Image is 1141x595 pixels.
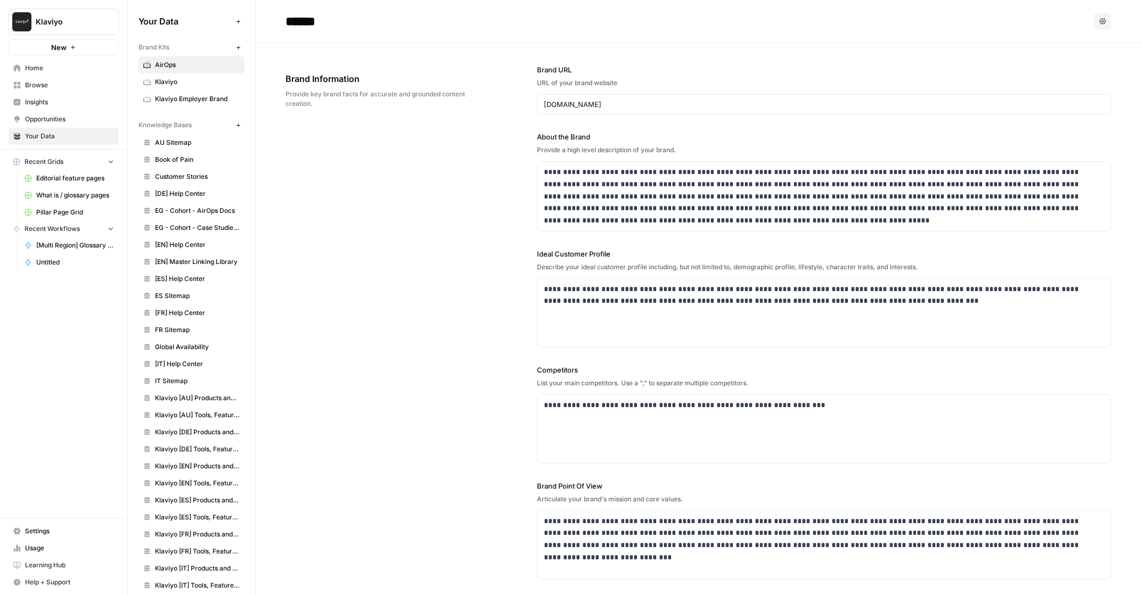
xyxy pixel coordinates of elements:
a: Global Availability [138,338,244,356]
div: List your main competitors. Use a "," to separate multiple competitors. [537,378,1112,388]
span: AirOps [155,60,240,70]
a: Customer Stories [138,168,244,185]
span: Your Data [25,131,114,141]
a: Opportunities [9,111,119,128]
a: Editorial feature pages [20,170,119,187]
span: Settings [25,526,114,536]
span: Klaviyo [FR] Tools, Features, Marketing Resources, Glossary, Blogs [155,547,240,556]
span: [FR] Help Center [155,308,240,318]
a: EG - Cohort - Case Studies (All) [138,219,244,236]
a: [EN] Help Center [138,236,244,253]
a: [FR] Help Center [138,304,244,321]
span: Knowledge Bases [138,120,192,130]
span: [DE] Help Center [155,189,240,199]
a: Learning Hub [9,557,119,574]
span: [IT] Help Center [155,359,240,369]
a: Klaviyo [EN] Tools, Features, Marketing Resources, Glossary, Blogs [138,475,244,492]
a: Klaviyo Employer Brand [138,90,244,108]
span: AU Sitemap [155,138,240,147]
span: EG - Cohort - AirOps Docs [155,206,240,216]
a: Klaviyo [IT] Products and Solutions [138,560,244,577]
span: FR Sitemap [155,325,240,335]
a: Klaviyo [AU] Tools, Features, Marketing Resources, Glossary, Blogs [138,407,244,424]
a: ES Sitemap [138,287,244,304]
label: Brand Point Of View [537,481,1112,491]
span: Global Availability [155,342,240,352]
span: Book of Pain [155,155,240,164]
span: Klaviyo Employer Brand [155,94,240,104]
a: Your Data [9,128,119,145]
a: [Multi Region] Glossary Page [20,237,119,254]
a: Klaviyo [ES] Products and Solutions [138,492,244,509]
span: Klaviyo [DE] Tools, Features, Marketing Resources, Glossary, Blogs [155,444,240,454]
span: Editorial feature pages [36,173,114,183]
img: Klaviyo Logo [12,12,31,31]
span: Klaviyo [AU] Tools, Features, Marketing Resources, Glossary, Blogs [155,410,240,420]
span: Learning Hub [25,560,114,570]
a: EG - Cohort - AirOps Docs [138,202,244,219]
span: Usage [25,543,114,553]
span: Klaviyo [EN] Products and Solutions [155,461,240,471]
span: ES Sitemap [155,291,240,301]
span: Browse [25,80,114,90]
a: [EN] Master Linking Library [138,253,244,270]
span: Recent Workflows [25,224,80,234]
a: [DE] Help Center [138,185,244,202]
span: Your Data [138,15,232,28]
a: [IT] Help Center [138,356,244,373]
span: [ES] Help Center [155,274,240,284]
span: Klaviyo [AU] Products and Solutions [155,393,240,403]
span: Klaviyo [ES] Products and Solutions [155,495,240,505]
a: Klaviyo [FR] Tools, Features, Marketing Resources, Glossary, Blogs [138,543,244,560]
span: IT Sitemap [155,376,240,386]
span: Insights [25,97,114,107]
a: IT Sitemap [138,373,244,390]
span: [EN] Help Center [155,240,240,250]
label: Competitors [537,365,1112,375]
span: Klaviyo [DE] Products and Solutions [155,427,240,437]
span: What is / glossary pages [36,191,114,200]
a: Usage [9,540,119,557]
a: Klaviyo [EN] Products and Solutions [138,458,244,475]
a: What is / glossary pages [20,187,119,204]
a: Klaviyo [DE] Products and Solutions [138,424,244,441]
span: Provide key brand facts for accurate and grounded content creation. [286,89,477,109]
a: Browse [9,77,119,94]
span: Recent Grids [25,157,63,167]
span: Untitled [36,258,114,267]
span: Brand Kits [138,43,169,52]
div: Articulate your brand's mission and core values. [537,494,1112,504]
span: Klaviyo [IT] Products and Solutions [155,564,240,573]
input: www.sundaysoccer.com [544,99,1105,110]
a: Klaviyo [IT] Tools, Features, Marketing Resources, Glossary, Blogs [138,577,244,594]
span: Opportunities [25,114,114,124]
span: Klaviyo [IT] Tools, Features, Marketing Resources, Glossary, Blogs [155,581,240,590]
a: FR Sitemap [138,321,244,338]
div: Provide a high level description of your brand. [537,145,1112,155]
div: Describe your ideal customer profile including, but not limited to, demographic profile, lifestyl... [537,262,1112,272]
span: Klaviyo [36,16,100,27]
span: Help + Support [25,577,114,587]
a: Untitled [20,254,119,271]
button: Recent Grids [9,154,119,170]
span: Brand Information [286,72,477,85]
button: Workspace: Klaviyo [9,9,119,35]
button: Recent Workflows [9,221,119,237]
span: Pillar Page Grid [36,208,114,217]
a: Klaviyo [FR] Products and Solutions [138,526,244,543]
label: Brand URL [537,64,1112,75]
a: AirOps [138,56,244,73]
span: New [51,42,67,53]
button: New [9,39,119,55]
label: About the Brand [537,131,1112,142]
span: Customer Stories [155,172,240,181]
a: [ES] Help Center [138,270,244,287]
label: Ideal Customer Profile [537,249,1112,259]
a: Home [9,60,119,77]
a: AU Sitemap [138,134,244,151]
a: Klaviyo [AU] Products and Solutions [138,390,244,407]
a: Klaviyo [DE] Tools, Features, Marketing Resources, Glossary, Blogs [138,441,244,458]
a: Klaviyo [138,73,244,90]
span: EG - Cohort - Case Studies (All) [155,223,240,233]
span: Home [25,63,114,73]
